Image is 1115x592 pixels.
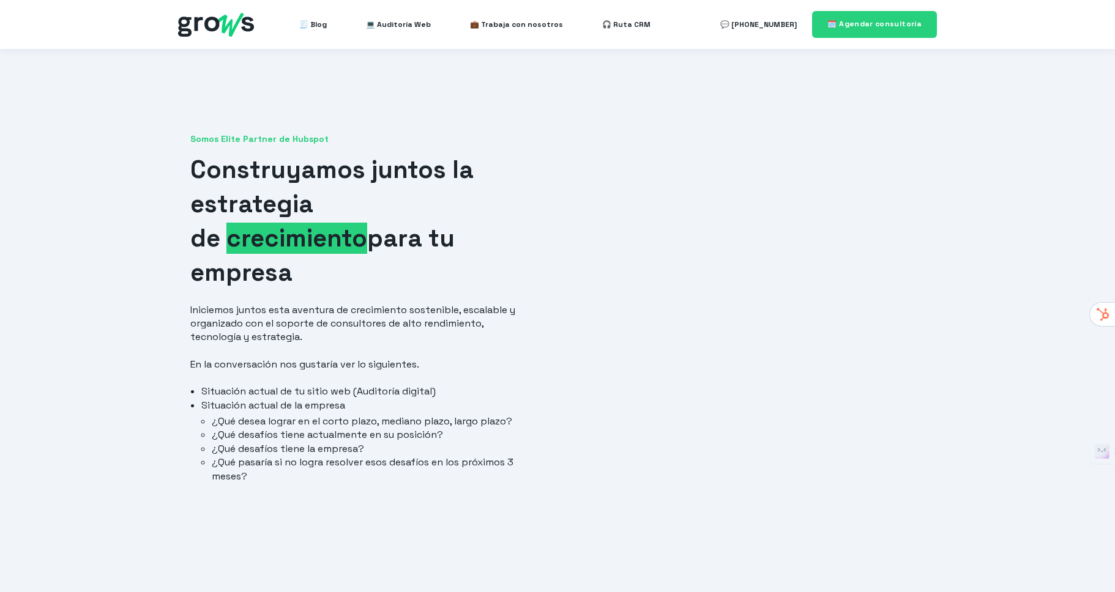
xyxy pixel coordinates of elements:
h1: Construyamos juntos la estrategia de para tu empresa [190,153,535,290]
span: Somos Elite Partner de Hubspot [190,133,535,146]
a: 💬 [PHONE_NUMBER] [720,12,797,37]
li: ¿Qué desafíos tiene la empresa? [212,442,535,456]
span: crecimiento [226,223,367,254]
p: Iniciemos juntos esta aventura de crecimiento sostenible, escalable y organizado con el soporte d... [190,303,535,344]
a: 💼 Trabaja con nosotros [470,12,563,37]
a: 🧾 Blog [299,12,327,37]
li: Situación actual de la empresa [201,399,536,483]
li: ¿Qué desea lograr en el corto plazo, mediano plazo, largo plazo? [212,415,535,428]
img: grows - hubspot [178,13,254,37]
li: ¿Qué pasaría si no logra resolver esos desafíos en los próximos 3 meses? [212,456,535,483]
li: ¿Qué desafíos tiene actualmente en su posición? [212,428,535,442]
p: En la conversación nos gustaría ver lo siguientes. [190,358,535,371]
span: 🗓️ Agendar consultoría [827,19,922,29]
a: 💻 Auditoría Web [366,12,431,37]
a: 🎧 Ruta CRM [602,12,651,37]
a: 🗓️ Agendar consultoría [812,11,937,37]
li: Situación actual de tu sitio web (Auditoría digital) [201,385,536,398]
